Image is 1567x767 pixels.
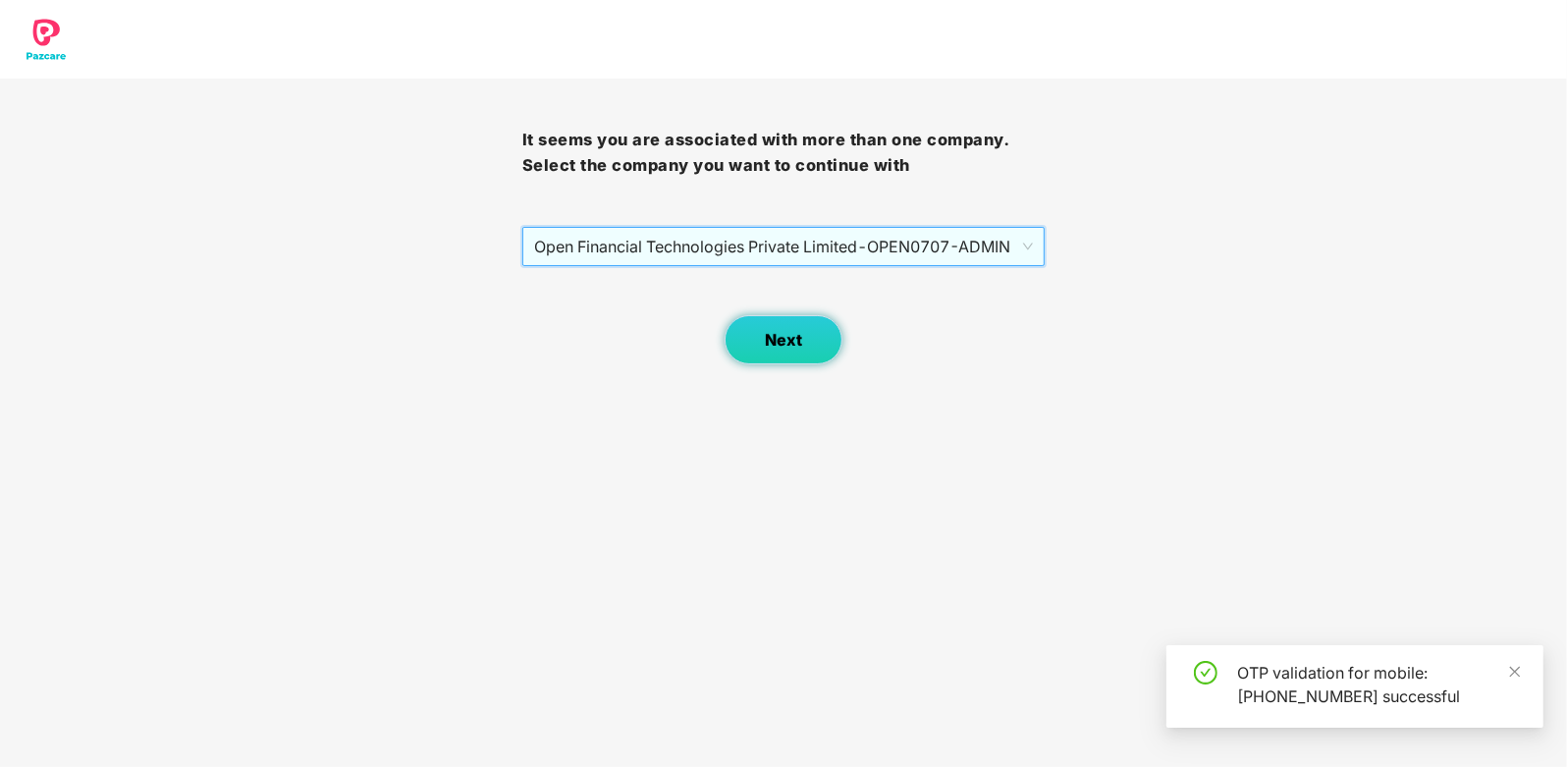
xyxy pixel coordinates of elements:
[725,315,842,364] button: Next
[765,331,802,350] span: Next
[1237,661,1520,708] div: OTP validation for mobile: [PHONE_NUMBER] successful
[1194,661,1217,685] span: check-circle
[1508,665,1522,679] span: close
[522,128,1045,178] h3: It seems you are associated with more than one company. Select the company you want to continue with
[534,228,1033,265] span: Open Financial Technologies Private Limited - OPEN0707 - ADMIN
